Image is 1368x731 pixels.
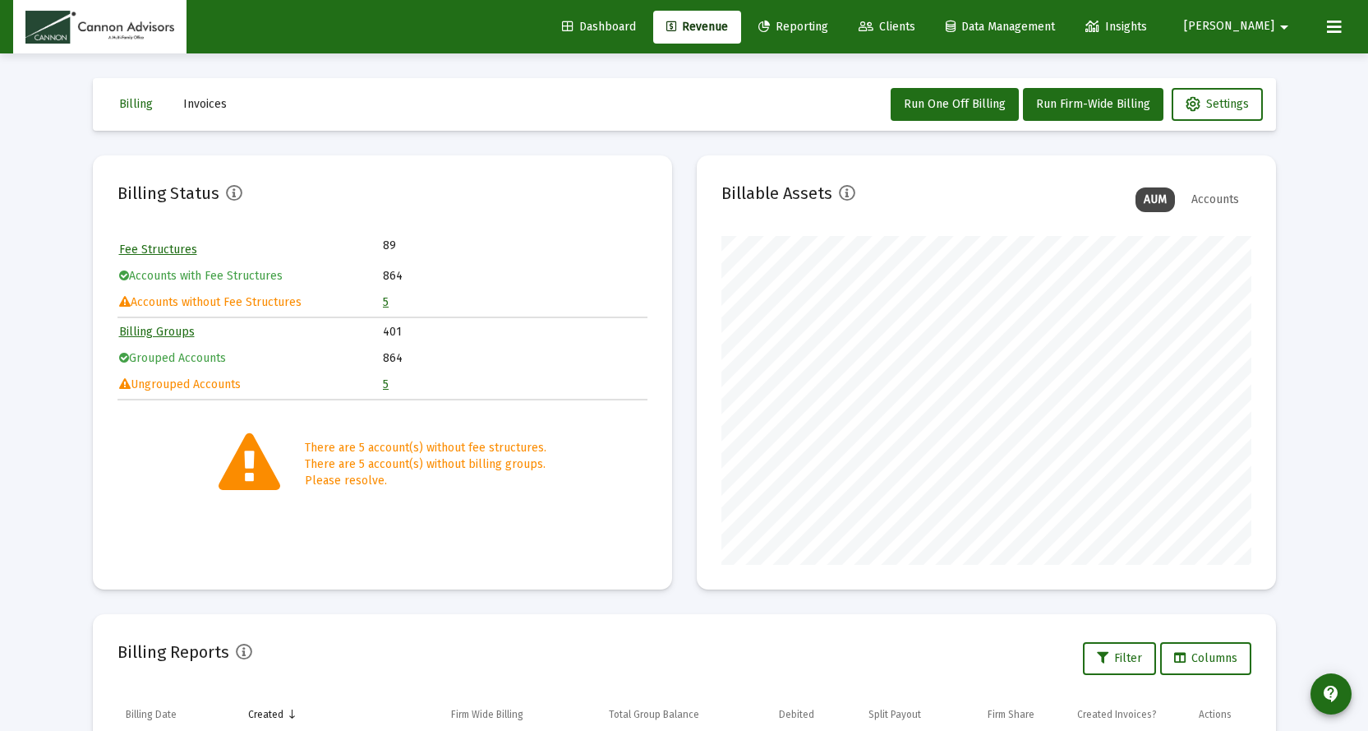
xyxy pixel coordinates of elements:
[305,440,546,456] div: There are 5 account(s) without fee structures.
[126,708,177,721] div: Billing Date
[1036,97,1150,111] span: Run Firm-Wide Billing
[383,264,646,289] td: 864
[779,708,814,721] div: Debited
[904,97,1006,111] span: Run One Off Billing
[758,20,828,34] span: Reporting
[1172,88,1263,121] button: Settings
[1085,20,1147,34] span: Insights
[988,708,1034,721] div: Firm Share
[933,11,1068,44] a: Data Management
[859,20,915,34] span: Clients
[1164,10,1314,43] button: [PERSON_NAME]
[383,295,389,309] a: 5
[183,97,227,111] span: Invoices
[383,377,389,391] a: 5
[721,180,832,206] h2: Billable Assets
[845,11,928,44] a: Clients
[1174,651,1237,665] span: Columns
[383,238,514,254] td: 89
[106,88,166,121] button: Billing
[946,20,1055,34] span: Data Management
[305,473,546,489] div: Please resolve.
[666,20,728,34] span: Revenue
[1186,97,1249,111] span: Settings
[117,639,229,665] h2: Billing Reports
[891,88,1019,121] button: Run One Off Billing
[1077,708,1157,721] div: Created Invoices?
[305,456,546,473] div: There are 5 account(s) without billing groups.
[1097,651,1142,665] span: Filter
[119,243,197,257] a: Fee Structures
[119,290,382,315] td: Accounts without Fee Structures
[451,708,523,721] div: Firm Wide Billing
[1023,88,1163,121] button: Run Firm-Wide Billing
[248,708,283,721] div: Created
[1184,20,1274,34] span: [PERSON_NAME]
[25,11,174,44] img: Dashboard
[117,180,219,206] h2: Billing Status
[119,97,153,111] span: Billing
[119,346,382,371] td: Grouped Accounts
[1160,642,1251,675] button: Columns
[1183,187,1247,212] div: Accounts
[119,372,382,397] td: Ungrouped Accounts
[549,11,649,44] a: Dashboard
[119,325,195,339] a: Billing Groups
[383,320,646,345] td: 401
[562,20,636,34] span: Dashboard
[1321,684,1341,704] mat-icon: contact_support
[1135,187,1175,212] div: AUM
[1274,11,1294,44] mat-icon: arrow_drop_down
[609,708,699,721] div: Total Group Balance
[1072,11,1160,44] a: Insights
[383,346,646,371] td: 864
[1199,708,1232,721] div: Actions
[1083,642,1156,675] button: Filter
[653,11,741,44] a: Revenue
[745,11,841,44] a: Reporting
[119,264,382,289] td: Accounts with Fee Structures
[170,88,240,121] button: Invoices
[868,708,921,721] div: Split Payout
